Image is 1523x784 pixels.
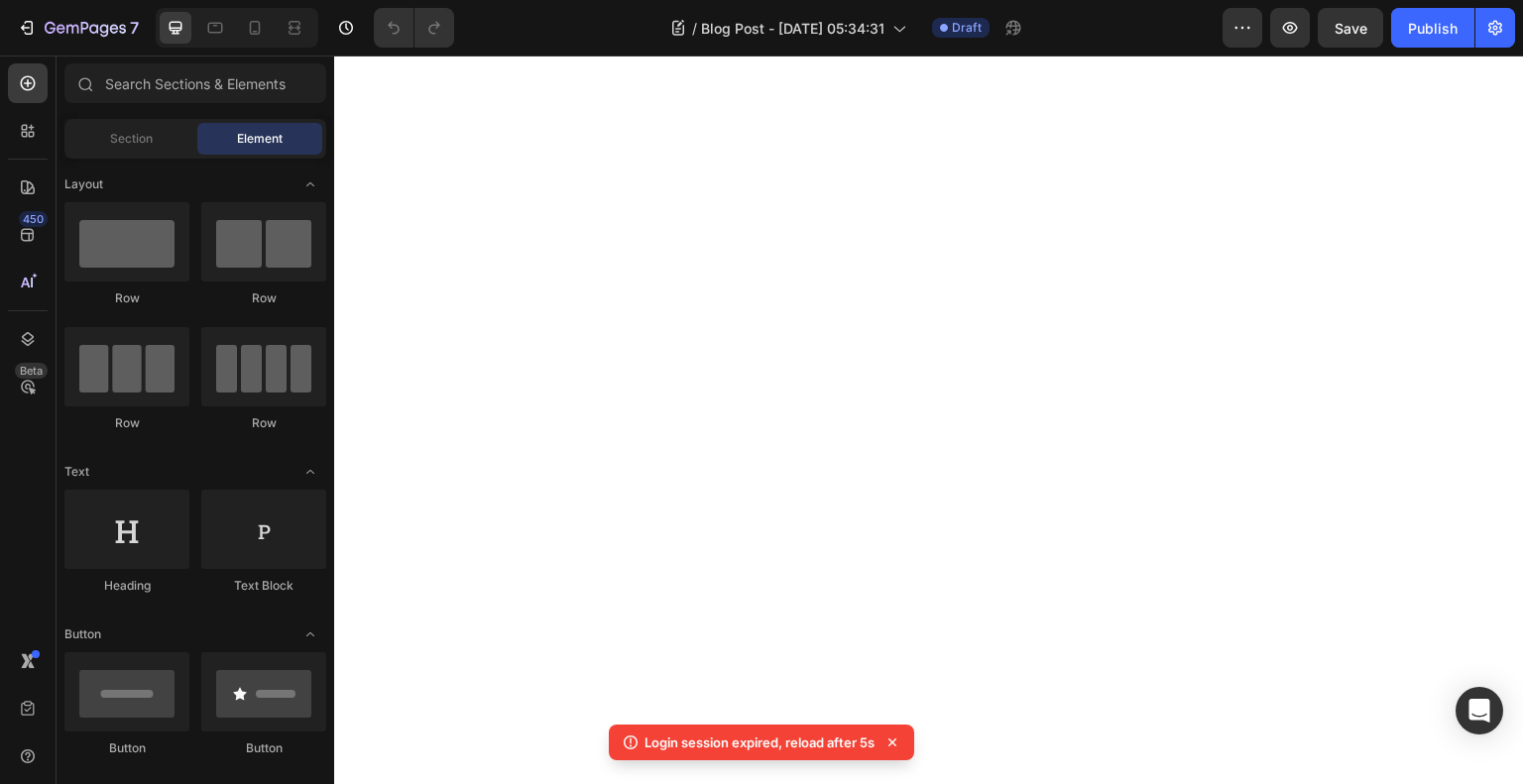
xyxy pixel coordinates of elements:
[64,289,189,307] div: Row
[1408,18,1458,39] div: Publish
[15,363,48,379] div: Beta
[19,211,48,227] div: 450
[644,732,875,752] p: Login session expired, reload after 5s
[64,175,103,193] span: Layout
[64,625,101,643] span: Button
[701,18,884,39] span: Blog Post - [DATE] 05:34:31
[952,19,982,37] span: Draft
[64,739,189,757] div: Button
[334,56,1523,784] iframe: Design area
[1318,8,1383,48] button: Save
[692,18,697,39] span: /
[8,8,148,48] button: 7
[201,414,326,432] div: Row
[64,577,189,595] div: Heading
[374,8,454,48] div: Undo/Redo
[294,456,326,488] span: Toggle open
[1456,687,1503,734] div: Open Intercom Messenger
[130,16,139,40] p: 7
[64,63,326,103] input: Search Sections & Elements
[110,130,153,148] span: Section
[64,463,89,481] span: Text
[294,618,326,650] span: Toggle open
[1391,8,1474,48] button: Publish
[201,739,326,757] div: Button
[1335,20,1367,37] span: Save
[201,289,326,307] div: Row
[294,168,326,200] span: Toggle open
[201,577,326,595] div: Text Block
[64,414,189,432] div: Row
[237,130,283,148] span: Element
